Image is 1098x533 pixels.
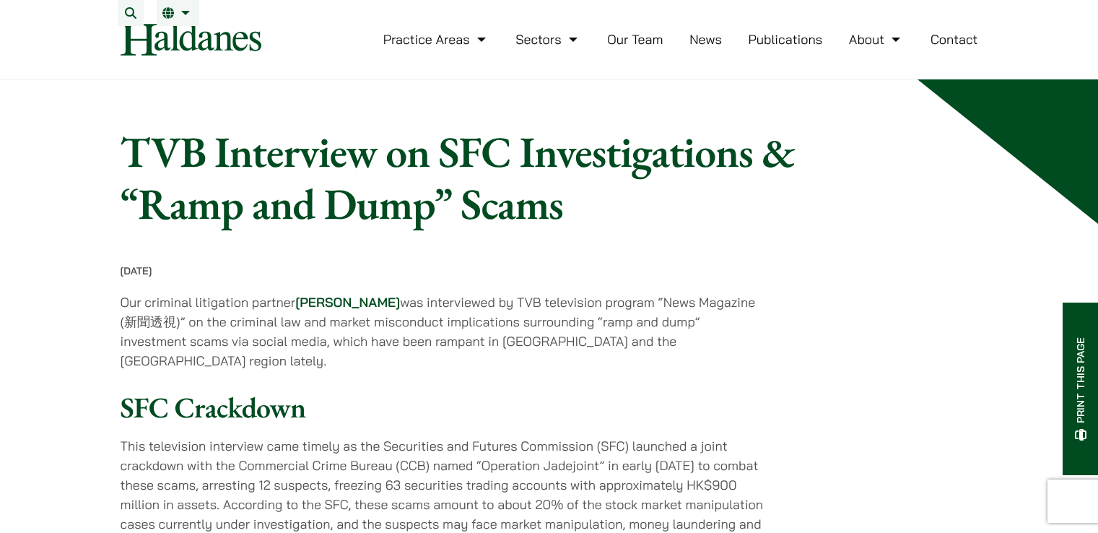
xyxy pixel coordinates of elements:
a: Our Team [607,31,663,48]
a: News [689,31,722,48]
a: Sectors [515,31,580,48]
a: [PERSON_NAME] [295,294,400,311]
a: EN [162,7,193,19]
p: Our criminal litigation partner was interviewed by TVB television program “News Magazine (新聞透視)” ... [121,292,764,370]
a: Publications [749,31,823,48]
h1: TVB Interview on SFC Investigations & “Ramp and Dump” Scams [121,126,870,230]
a: About [849,31,904,48]
h2: SFC Crackdown [121,390,764,425]
img: Logo of Haldanes [121,23,261,56]
a: Contact [931,31,978,48]
a: Practice Areas [383,31,489,48]
time: [DATE] [121,264,152,277]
